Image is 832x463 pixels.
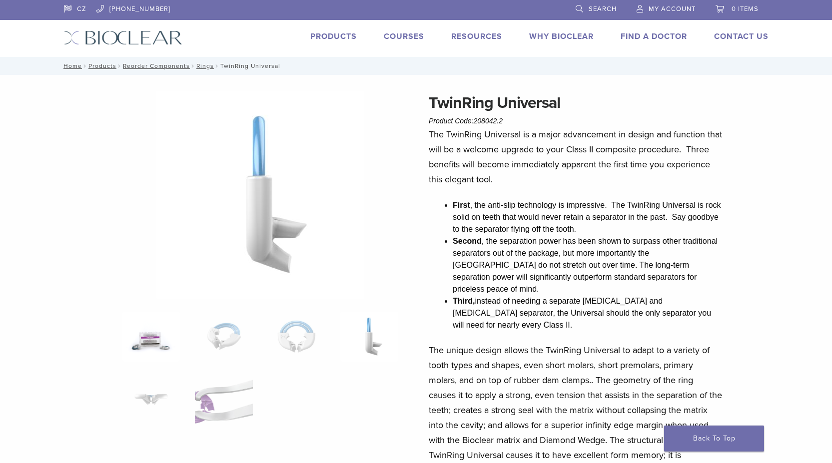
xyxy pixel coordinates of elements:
li: instead of needing a separate [MEDICAL_DATA] and [MEDICAL_DATA] separator, the Universal should t... [453,295,723,331]
a: Back To Top [664,426,764,452]
a: Courses [384,31,424,41]
span: / [82,63,88,68]
h1: TwinRing Universal [429,91,723,115]
p: The TwinRing Universal is a major advancement in design and function that will be a welcome upgra... [429,127,723,187]
li: , the anti-slip technology is impressive. The TwinRing Universal is rock solid on teeth that woul... [453,199,723,235]
strong: Third, [453,297,475,305]
a: Rings [196,62,214,69]
a: Reorder Components [123,62,190,69]
strong: Second [453,237,482,245]
nav: TwinRing Universal [56,57,776,75]
span: / [214,63,220,68]
span: 208042.2 [474,117,503,125]
img: TwinRing Universal - Image 3 [268,312,325,362]
span: / [116,63,123,68]
a: Find A Doctor [621,31,687,41]
img: TwinRing Universal - Image 5 [122,375,180,425]
span: Product Code: [429,117,503,125]
img: TwinRing Universal - Image 2 [195,312,252,362]
img: TwinRing Universal - Image 4 [340,312,398,362]
img: 208042.2-324x324.png [122,312,180,362]
a: Contact Us [714,31,769,41]
a: Resources [451,31,502,41]
span: / [190,63,196,68]
span: My Account [649,5,696,13]
li: , the separation power has been shown to surpass other traditional separators out of the package,... [453,235,723,295]
span: 0 items [732,5,759,13]
span: Search [589,5,617,13]
img: TwinRing Universal - Image 6 [195,375,252,425]
a: Products [310,31,357,41]
a: Home [60,62,82,69]
img: TwinRing Universal - Image 4 [156,91,364,299]
strong: First [453,201,470,209]
img: Bioclear [64,30,182,45]
a: Products [88,62,116,69]
a: Why Bioclear [529,31,594,41]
